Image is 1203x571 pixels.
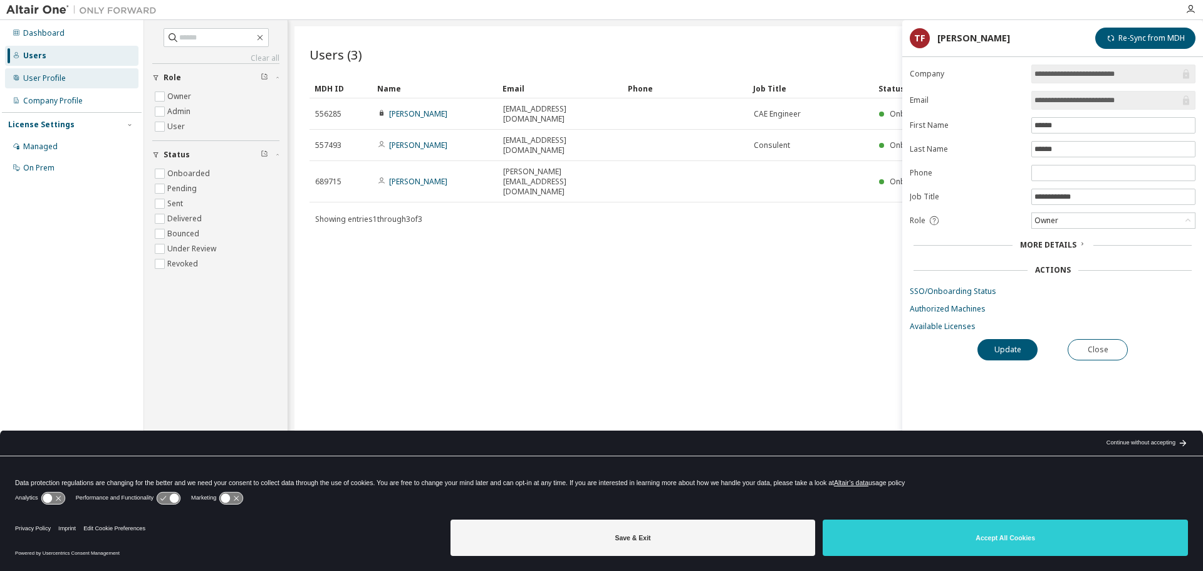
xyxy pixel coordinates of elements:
span: Role [164,73,181,83]
button: Update [977,339,1038,360]
a: [PERSON_NAME] [389,176,447,187]
a: Available Licenses [910,322,1195,332]
label: Sent [167,196,185,211]
label: Phone [910,168,1024,178]
span: More Details [1020,239,1076,250]
label: Last Name [910,144,1024,154]
span: Onboarded [890,176,932,187]
span: Users (3) [310,46,362,63]
a: SSO/Onboarding Status [910,286,1195,296]
div: Owner [1033,214,1060,228]
div: Dashboard [23,28,65,38]
div: Phone [628,78,743,98]
span: Onboarded [890,140,932,150]
button: Status [152,141,279,169]
label: Admin [167,104,193,119]
span: Consulent [754,140,790,150]
button: Re-Sync from MDH [1095,28,1195,49]
div: Actions [1035,265,1071,275]
img: Altair One [6,4,163,16]
span: 556285 [315,109,341,119]
span: [PERSON_NAME][EMAIL_ADDRESS][DOMAIN_NAME] [503,167,617,197]
div: License Settings [8,120,75,130]
label: Owner [167,89,194,104]
label: Pending [167,181,199,196]
label: Under Review [167,241,219,256]
label: Job Title [910,192,1024,202]
div: Users [23,51,46,61]
div: Managed [23,142,58,152]
span: Clear filter [261,73,268,83]
div: MDH ID [315,78,367,98]
div: User Profile [23,73,66,83]
div: On Prem [23,163,55,173]
label: Company [910,69,1024,79]
label: First Name [910,120,1024,130]
label: User [167,119,187,134]
span: Onboarded [890,108,932,119]
span: 689715 [315,177,341,187]
a: Authorized Machines [910,304,1195,314]
label: Delivered [167,211,204,226]
div: Owner [1032,213,1195,228]
button: Role [152,64,279,92]
button: Close [1068,339,1128,360]
span: CAE Engineer [754,109,801,119]
span: [EMAIL_ADDRESS][DOMAIN_NAME] [503,104,617,124]
span: Role [910,216,925,226]
div: Email [503,78,618,98]
span: Status [164,150,190,160]
label: Email [910,95,1024,105]
a: Clear all [152,53,279,63]
span: [EMAIL_ADDRESS][DOMAIN_NAME] [503,135,617,155]
span: Showing entries 1 through 3 of 3 [315,214,422,224]
label: Onboarded [167,166,212,181]
span: Clear filter [261,150,268,160]
span: 557493 [315,140,341,150]
div: Company Profile [23,96,83,106]
label: Bounced [167,226,202,241]
div: [PERSON_NAME] [937,33,1010,43]
div: Job Title [753,78,868,98]
div: Status [878,78,1117,98]
a: [PERSON_NAME] [389,140,447,150]
div: TF [910,28,930,48]
div: Name [377,78,492,98]
a: [PERSON_NAME] [389,108,447,119]
label: Revoked [167,256,200,271]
